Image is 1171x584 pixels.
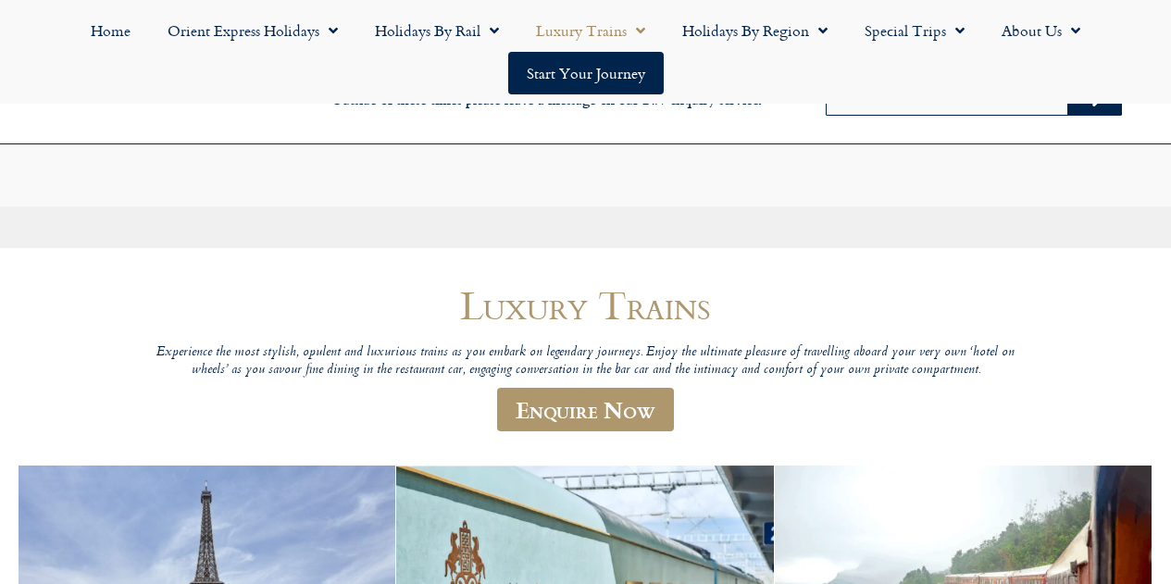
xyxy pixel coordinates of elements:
a: Holidays by Region [664,9,846,52]
a: About Us [983,9,1099,52]
nav: Menu [9,9,1162,94]
p: Experience the most stylish, opulent and luxurious trains as you embark on legendary journeys. En... [142,344,1030,379]
a: Orient Express Holidays [149,9,356,52]
a: Luxury Trains [517,9,664,52]
a: Special Trips [846,9,983,52]
a: Enquire Now [497,388,674,431]
a: Home [72,9,149,52]
h1: Luxury Trains [142,283,1030,327]
a: Start your Journey [508,52,664,94]
a: Holidays by Rail [356,9,517,52]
